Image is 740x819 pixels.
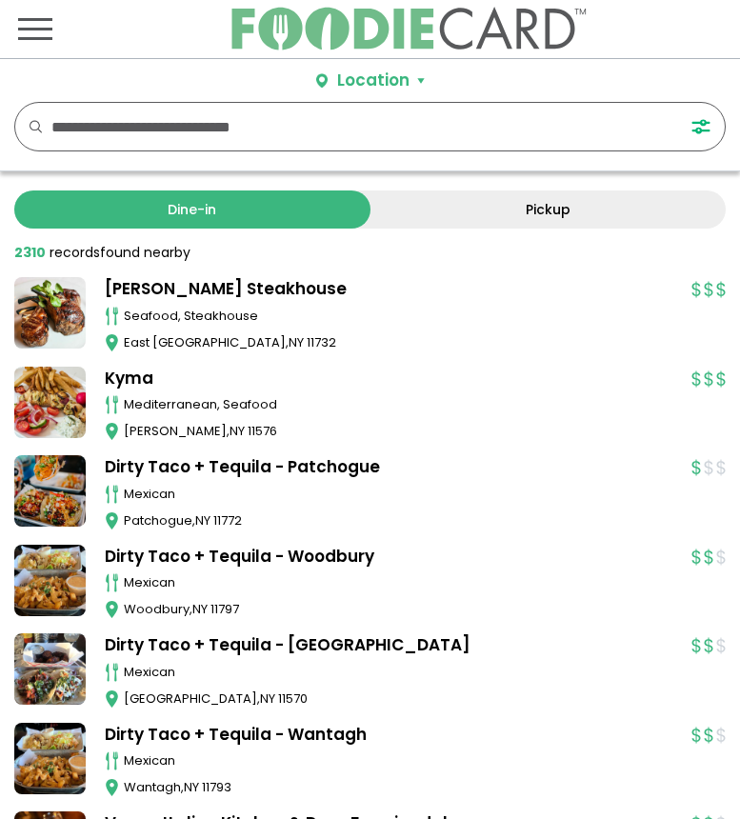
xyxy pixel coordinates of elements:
span: records [50,243,100,262]
div: , [124,689,672,709]
img: cutlery_icon.svg [105,307,119,326]
div: mediterranean, seafood [124,395,672,414]
span: Woodbury [124,600,190,618]
img: map_icon.svg [105,333,119,352]
span: NY [184,778,199,796]
div: , [124,333,672,352]
div: , [124,422,672,441]
span: NY [230,422,245,440]
a: Dirty Taco + Tequila - [GEOGRAPHIC_DATA] [105,633,672,658]
span: 11576 [248,422,277,440]
a: Kyma [105,367,672,391]
button: FILTERS [685,103,725,150]
button: Location [316,69,425,93]
span: NY [195,511,210,529]
div: Location [337,69,410,93]
span: 11570 [278,689,308,708]
img: map_icon.svg [105,689,119,709]
div: , [124,511,672,530]
img: map_icon.svg [105,422,119,441]
span: NY [192,600,208,618]
a: Dirty Taco + Tequila - Patchogue [105,455,672,480]
span: 11772 [213,511,242,529]
span: 11797 [210,600,239,618]
span: Patchogue [124,511,192,529]
a: Dine-in [14,190,370,229]
strong: 2310 [14,243,46,262]
div: , [124,778,672,797]
a: Pickup [370,190,727,229]
span: Wantagh [124,778,181,796]
span: [PERSON_NAME] [124,422,227,440]
span: NY [289,333,304,351]
div: mexican [124,663,672,682]
a: Dirty Taco + Tequila - Woodbury [105,545,672,569]
div: mexican [124,573,672,592]
div: mexican [124,751,672,770]
div: seafood, steakhouse [124,307,672,326]
a: [PERSON_NAME] Steakhouse [105,277,672,302]
div: , [124,600,672,619]
img: cutlery_icon.svg [105,663,119,682]
span: East [GEOGRAPHIC_DATA] [124,333,286,351]
div: mexican [124,485,672,504]
img: map_icon.svg [105,511,119,530]
img: cutlery_icon.svg [105,485,119,504]
span: 11793 [202,778,231,796]
img: cutlery_icon.svg [105,573,119,592]
a: Dirty Taco + Tequila - Wantagh [105,723,672,748]
img: FoodieCard; Eat, Drink, Save, Donate [230,7,586,51]
div: found nearby [14,243,190,263]
img: map_icon.svg [105,600,119,619]
span: NY [260,689,275,708]
img: cutlery_icon.svg [105,751,119,770]
img: map_icon.svg [105,778,119,797]
span: 11732 [307,333,336,351]
img: cutlery_icon.svg [105,395,119,414]
span: [GEOGRAPHIC_DATA] [124,689,257,708]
